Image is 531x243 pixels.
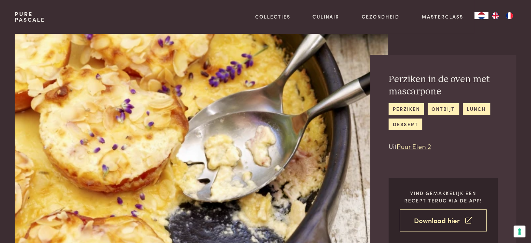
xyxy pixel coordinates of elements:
[389,73,498,98] h2: Perziken in de oven met mascarpone
[389,103,424,115] a: perziken
[488,12,502,19] a: EN
[389,119,422,130] a: dessert
[474,12,488,19] div: Language
[488,12,516,19] ul: Language list
[255,13,290,20] a: Collecties
[389,141,498,151] p: Uit
[15,11,45,22] a: PurePascale
[474,12,488,19] a: NL
[397,141,431,151] a: Puur Eten 2
[362,13,399,20] a: Gezondheid
[400,209,487,231] a: Download hier
[422,13,463,20] a: Masterclass
[400,190,487,204] p: Vind gemakkelijk een recept terug via de app!
[312,13,339,20] a: Culinair
[428,103,459,115] a: ontbijt
[514,226,525,237] button: Uw voorkeuren voor toestemming voor trackingtechnologieën
[463,103,490,115] a: lunch
[502,12,516,19] a: FR
[474,12,516,19] aside: Language selected: Nederlands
